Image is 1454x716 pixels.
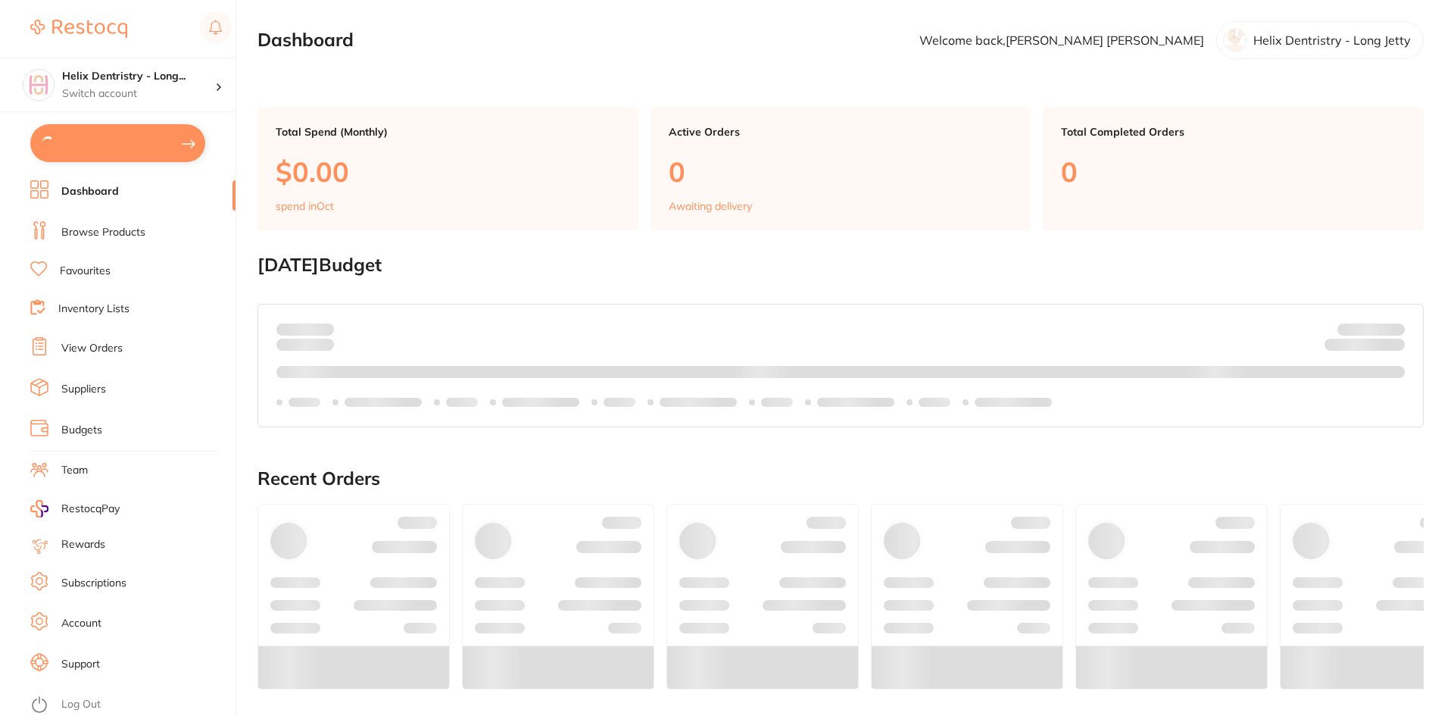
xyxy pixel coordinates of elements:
h4: Helix Dentristry - Long Jetty [62,69,215,84]
span: RestocqPay [61,502,120,517]
a: Inventory Lists [58,302,129,317]
a: Suppliers [61,382,106,397]
a: Favourites [60,264,111,279]
img: Restocq Logo [30,20,127,38]
p: Active Orders [669,126,1013,138]
h2: [DATE] Budget [257,255,1424,276]
p: Welcome back, [PERSON_NAME] [PERSON_NAME] [919,33,1204,47]
p: Labels extended [975,396,1052,408]
p: Total Spend (Monthly) [276,126,620,138]
img: RestocqPay [30,500,48,517]
a: Browse Products [61,225,145,240]
p: Labels extended [345,396,422,408]
a: Subscriptions [61,576,126,591]
p: Labels [446,396,478,408]
a: View Orders [61,341,123,356]
p: Labels [604,396,635,408]
a: Account [61,616,101,631]
a: Budgets [61,423,102,438]
p: Labels extended [660,396,737,408]
p: month [276,336,334,354]
p: Labels extended [817,396,894,408]
p: Helix Dentristry - Long Jetty [1253,33,1411,47]
p: Labels [289,396,320,408]
p: Labels [919,396,950,408]
h2: Dashboard [257,30,354,51]
strong: $0.00 [1378,341,1405,355]
p: Labels extended [502,396,579,408]
a: Total Completed Orders0 [1043,108,1424,230]
a: Team [61,463,88,478]
a: RestocqPay [30,500,120,517]
p: 0 [669,156,1013,187]
h2: Recent Orders [257,468,1424,489]
strong: $0.00 [307,322,334,336]
p: $0.00 [276,156,620,187]
img: Helix Dentristry - Long Jetty [23,70,54,100]
strong: $NaN [1375,322,1405,336]
p: 0 [1061,156,1406,187]
a: Rewards [61,537,105,552]
p: Budget: [1337,323,1405,335]
a: Log Out [61,697,101,712]
p: Labels [761,396,793,408]
p: Remaining: [1325,336,1405,354]
a: Support [61,657,100,672]
a: Active Orders0Awaiting delivery [651,108,1031,230]
p: Switch account [62,86,215,102]
a: Restocq Logo [30,11,127,46]
a: Dashboard [61,184,119,199]
p: spend in Oct [276,200,334,212]
a: Total Spend (Monthly)$0.00spend inOct [257,108,638,230]
p: Spent: [276,323,334,335]
p: Total Completed Orders [1061,126,1406,138]
p: Awaiting delivery [669,200,752,212]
